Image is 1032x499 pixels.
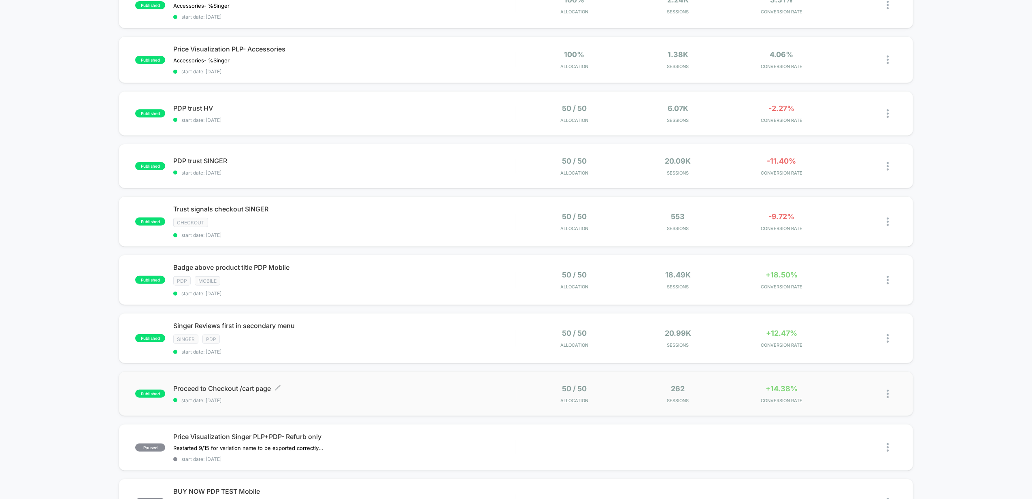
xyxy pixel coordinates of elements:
span: 100% [564,50,584,59]
img: close [887,390,889,398]
span: 4.06% [770,50,793,59]
span: BUY NOW PDP TEST Mobile [173,487,516,495]
span: Sessions [628,398,728,403]
img: close [887,109,889,118]
span: Allocation [560,284,588,290]
span: 50 / 50 [562,384,587,393]
span: Sessions [628,342,728,348]
span: Allocation [560,398,588,403]
span: +18.50% [766,271,798,279]
span: start date: [DATE] [173,456,516,462]
span: Restarted 9/15 for variation name to be exported correctly for reporting. Singer Refurb discount-... [173,445,323,451]
span: Allocation [560,342,588,348]
span: 6.07k [668,104,688,113]
span: published [135,334,165,342]
span: checkout [173,218,208,227]
span: Sessions [628,9,728,15]
span: PDP [202,335,220,344]
span: -2.27% [768,104,794,113]
span: Sessions [628,226,728,231]
span: Allocation [560,9,588,15]
span: Allocation [560,170,588,176]
img: close [887,55,889,64]
span: published [135,162,165,170]
span: published [135,109,165,117]
span: 50 / 50 [562,271,587,279]
span: CONVERSION RATE [732,398,831,403]
span: PDP [173,276,191,286]
span: paused [135,444,165,452]
span: start date: [DATE] [173,232,516,238]
span: CONVERSION RATE [732,64,831,69]
span: Accessories- %Singer [173,2,230,9]
img: close [887,334,889,343]
span: 20.99k [665,329,691,337]
span: 20.09k [665,157,691,165]
span: CONVERSION RATE [732,9,831,15]
span: 18.49k [665,271,691,279]
span: PDP trust HV [173,104,516,112]
span: published [135,218,165,226]
span: start date: [DATE] [173,170,516,176]
span: -11.40% [767,157,796,165]
span: Sessions [628,284,728,290]
span: Allocation [560,117,588,123]
span: 262 [671,384,685,393]
span: PDP trust SINGER [173,157,516,165]
span: 50 / 50 [562,104,587,113]
img: close [887,276,889,284]
img: close [887,1,889,9]
span: Accessories- %Singer [173,57,230,64]
span: Sessions [628,64,728,69]
span: Price Visualization PLP- Accessories [173,45,516,53]
span: +14.38% [766,384,798,393]
span: Proceed to Checkout /cart page [173,384,516,392]
span: Badge above product title PDP Mobile [173,263,516,271]
span: Allocation [560,226,588,231]
span: 50 / 50 [562,212,587,221]
span: CONVERSION RATE [732,226,831,231]
span: published [135,56,165,64]
span: 50 / 50 [562,157,587,165]
span: +12.47% [766,329,797,337]
span: 1.38k [668,50,688,59]
span: Sessions [628,117,728,123]
img: close [887,162,889,171]
span: Mobile [195,276,220,286]
span: Sessions [628,170,728,176]
img: close [887,443,889,452]
span: start date: [DATE] [173,14,516,20]
span: CONVERSION RATE [732,170,831,176]
span: CONVERSION RATE [732,342,831,348]
span: published [135,390,165,398]
span: Singer Reviews first in secondary menu [173,322,516,330]
span: Trust signals checkout SINGER [173,205,516,213]
span: start date: [DATE] [173,397,516,403]
span: Price Visualization Singer PLP+PDP- Refurb only [173,433,516,441]
span: CONVERSION RATE [732,284,831,290]
span: 50 / 50 [562,329,587,337]
span: -9.72% [768,212,794,221]
span: published [135,276,165,284]
span: start date: [DATE] [173,68,516,75]
span: Singer [173,335,198,344]
span: start date: [DATE] [173,290,516,296]
img: close [887,218,889,226]
span: start date: [DATE] [173,117,516,123]
span: start date: [DATE] [173,349,516,355]
span: CONVERSION RATE [732,117,831,123]
span: Allocation [560,64,588,69]
span: published [135,1,165,9]
span: 553 [671,212,685,221]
